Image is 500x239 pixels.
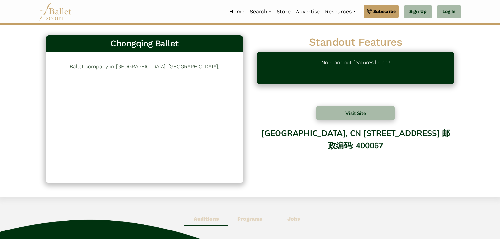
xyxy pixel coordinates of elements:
[321,58,390,78] p: No standout features listed!
[316,106,395,120] button: Visit Site
[257,35,454,49] h2: Standout Features
[194,216,219,222] b: Auditions
[227,5,247,19] a: Home
[367,8,372,15] img: gem.svg
[322,5,358,19] a: Resources
[404,5,432,18] a: Sign Up
[364,5,399,18] a: Subscribe
[51,38,238,49] h3: Chongqing Ballet
[373,8,396,15] span: Subscribe
[274,5,293,19] a: Store
[293,5,322,19] a: Advertise
[257,123,454,176] div: [GEOGRAPHIC_DATA], CN [STREET_ADDRESS] 邮政编码: 400067
[437,5,461,18] a: Log In
[287,216,300,222] b: Jobs
[237,216,262,222] b: Programs
[70,63,219,71] p: Ballet company in [GEOGRAPHIC_DATA], [GEOGRAPHIC_DATA].
[247,5,274,19] a: Search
